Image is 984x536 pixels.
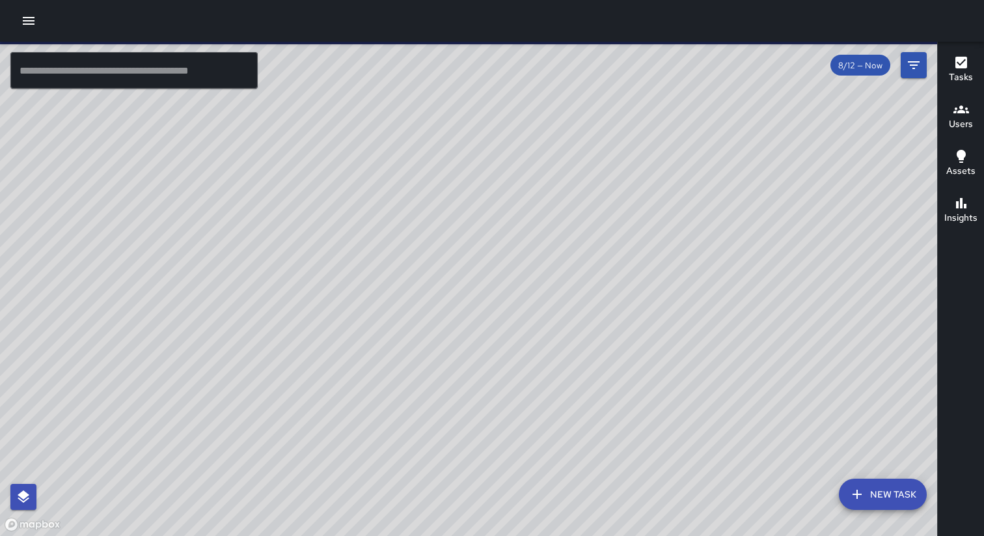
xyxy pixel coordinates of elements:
[946,164,976,178] h6: Assets
[938,94,984,141] button: Users
[839,479,927,510] button: New Task
[944,211,977,225] h6: Insights
[938,47,984,94] button: Tasks
[949,70,973,85] h6: Tasks
[938,141,984,188] button: Assets
[901,52,927,78] button: Filters
[830,60,890,71] span: 8/12 — Now
[949,117,973,132] h6: Users
[938,188,984,234] button: Insights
